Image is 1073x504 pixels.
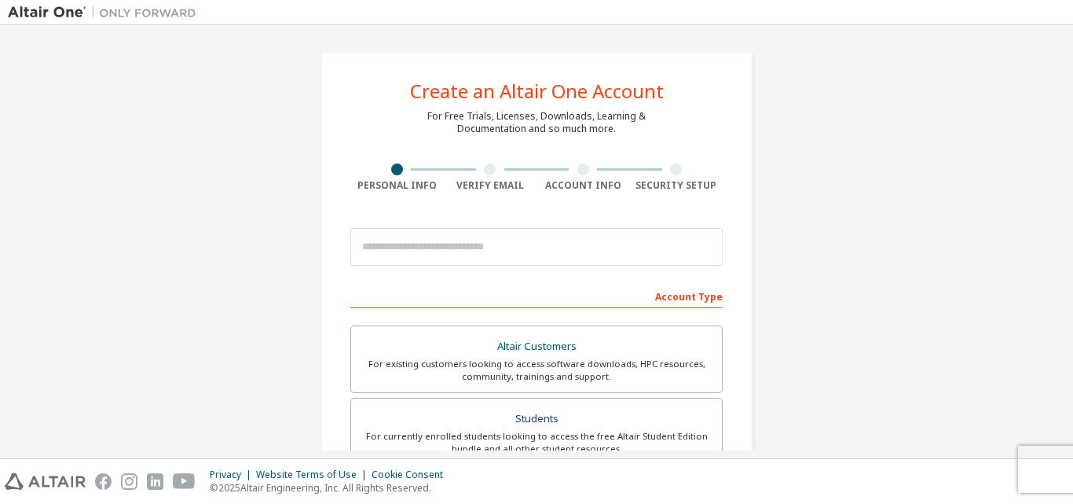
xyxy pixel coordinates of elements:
[536,179,630,192] div: Account Info
[444,179,537,192] div: Verify Email
[256,469,372,481] div: Website Terms of Use
[95,473,112,490] img: facebook.svg
[350,283,723,308] div: Account Type
[147,473,163,490] img: linkedin.svg
[210,481,452,495] p: © 2025 Altair Engineering, Inc. All Rights Reserved.
[121,473,137,490] img: instagram.svg
[350,179,444,192] div: Personal Info
[372,469,452,481] div: Cookie Consent
[361,430,712,455] div: For currently enrolled students looking to access the free Altair Student Edition bundle and all ...
[427,110,646,135] div: For Free Trials, Licenses, Downloads, Learning & Documentation and so much more.
[5,473,86,490] img: altair_logo.svg
[8,5,204,20] img: Altair One
[361,408,712,430] div: Students
[361,358,712,383] div: For existing customers looking to access software downloads, HPC resources, community, trainings ...
[173,473,196,490] img: youtube.svg
[361,336,712,358] div: Altair Customers
[210,469,256,481] div: Privacy
[410,82,664,101] div: Create an Altair One Account
[630,179,723,192] div: Security Setup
